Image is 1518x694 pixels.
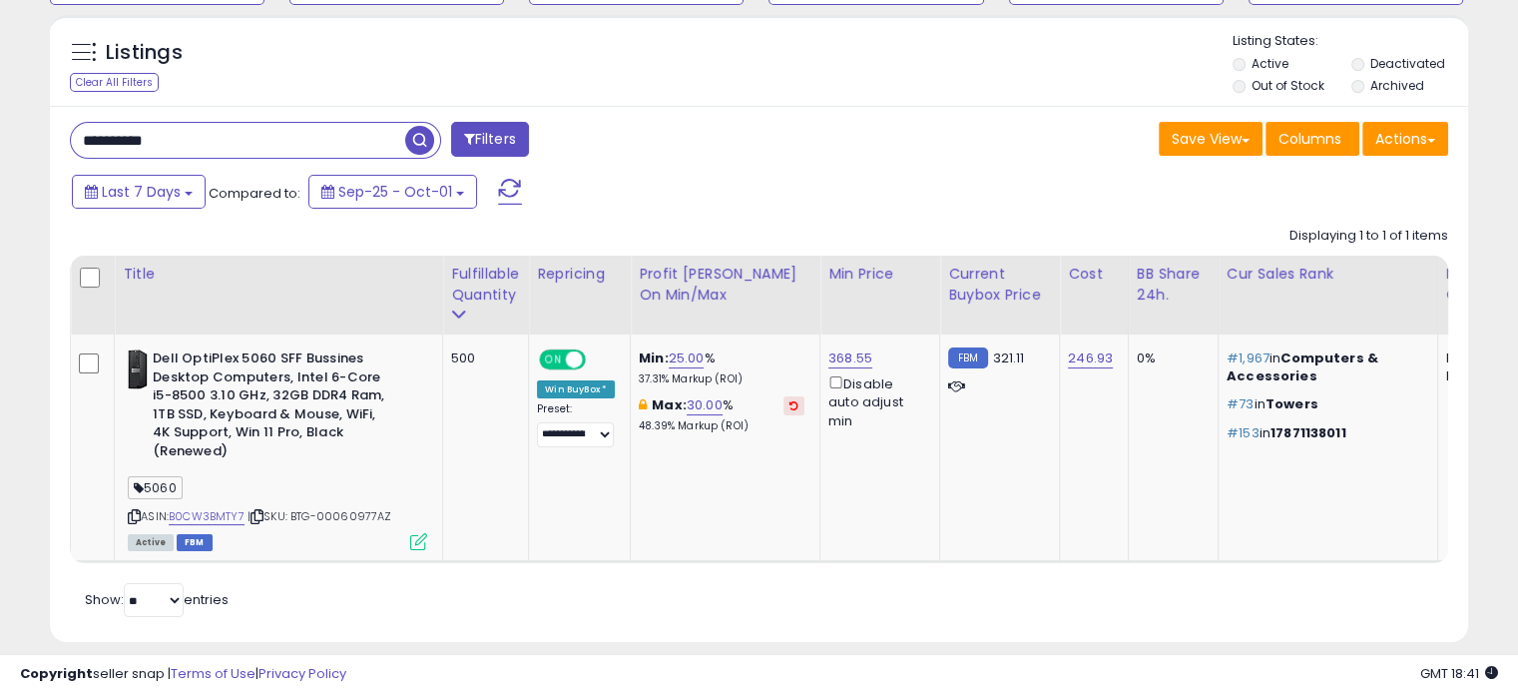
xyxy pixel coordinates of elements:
[102,182,181,202] span: Last 7 Days
[652,395,687,414] b: Max:
[177,534,213,551] span: FBM
[153,349,395,465] b: Dell OptiPlex 5060 SFF Bussines Desktop Computers, Intel 6-Core i5-8500 3.10 GHz, 32GB DDR4 Ram, ...
[451,264,520,306] div: Fulfillable Quantity
[451,349,513,367] div: 500
[169,508,245,525] a: B0CW3BMTY7
[639,349,804,386] div: %
[1446,367,1512,385] div: FBM: 4
[948,347,987,368] small: FBM
[1159,122,1263,156] button: Save View
[1362,122,1448,156] button: Actions
[583,351,615,368] span: OFF
[338,182,452,202] span: Sep-25 - Oct-01
[1278,129,1341,149] span: Columns
[993,348,1025,367] span: 321.11
[948,264,1051,306] div: Current Buybox Price
[85,590,229,609] span: Show: entries
[248,508,392,524] span: | SKU: BTG-00060977AZ
[1068,348,1113,368] a: 246.93
[1252,55,1288,72] label: Active
[106,39,183,67] h5: Listings
[1137,349,1203,367] div: 0%
[1252,77,1324,94] label: Out of Stock
[20,664,93,683] strong: Copyright
[1227,395,1422,413] p: in
[128,476,183,499] span: 5060
[1270,423,1346,442] span: 17871138011
[20,665,346,684] div: seller snap | |
[1265,394,1318,413] span: Towers
[1233,32,1468,51] p: Listing States:
[128,349,148,389] img: 41rS1ZYg6EL._SL40_.jpg
[1227,348,1269,367] span: #1,967
[631,256,820,335] th: The percentage added to the cost of goods (COGS) that forms the calculator for Min & Max prices.
[639,348,669,367] b: Min:
[537,402,615,447] div: Preset:
[1289,227,1448,246] div: Displaying 1 to 1 of 1 items
[451,122,529,157] button: Filters
[537,264,622,285] div: Repricing
[1137,264,1210,306] div: BB Share 24h.
[1227,423,1260,442] span: #153
[1227,349,1422,385] p: in
[1369,77,1423,94] label: Archived
[1369,55,1444,72] label: Deactivated
[687,395,723,415] a: 30.00
[128,349,427,548] div: ASIN:
[1068,264,1120,285] div: Cost
[209,184,300,203] span: Compared to:
[1227,348,1378,385] span: Computers & Accessories
[537,380,615,398] div: Win BuyBox *
[541,351,566,368] span: ON
[669,348,705,368] a: 25.00
[828,372,924,430] div: Disable auto adjust min
[1227,264,1429,285] div: Cur Sales Rank
[1265,122,1359,156] button: Columns
[828,264,931,285] div: Min Price
[1227,394,1254,413] span: #73
[828,348,872,368] a: 368.55
[72,175,206,209] button: Last 7 Days
[1420,664,1498,683] span: 2025-10-9 18:41 GMT
[639,264,811,306] div: Profit [PERSON_NAME] on Min/Max
[639,396,804,433] div: %
[123,264,434,285] div: Title
[639,419,804,433] p: 48.39% Markup (ROI)
[1446,349,1512,367] div: FBA: 2
[128,534,174,551] span: All listings currently available for purchase on Amazon
[1227,424,1422,442] p: in
[308,175,477,209] button: Sep-25 - Oct-01
[258,664,346,683] a: Privacy Policy
[70,73,159,92] div: Clear All Filters
[639,372,804,386] p: 37.31% Markup (ROI)
[171,664,255,683] a: Terms of Use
